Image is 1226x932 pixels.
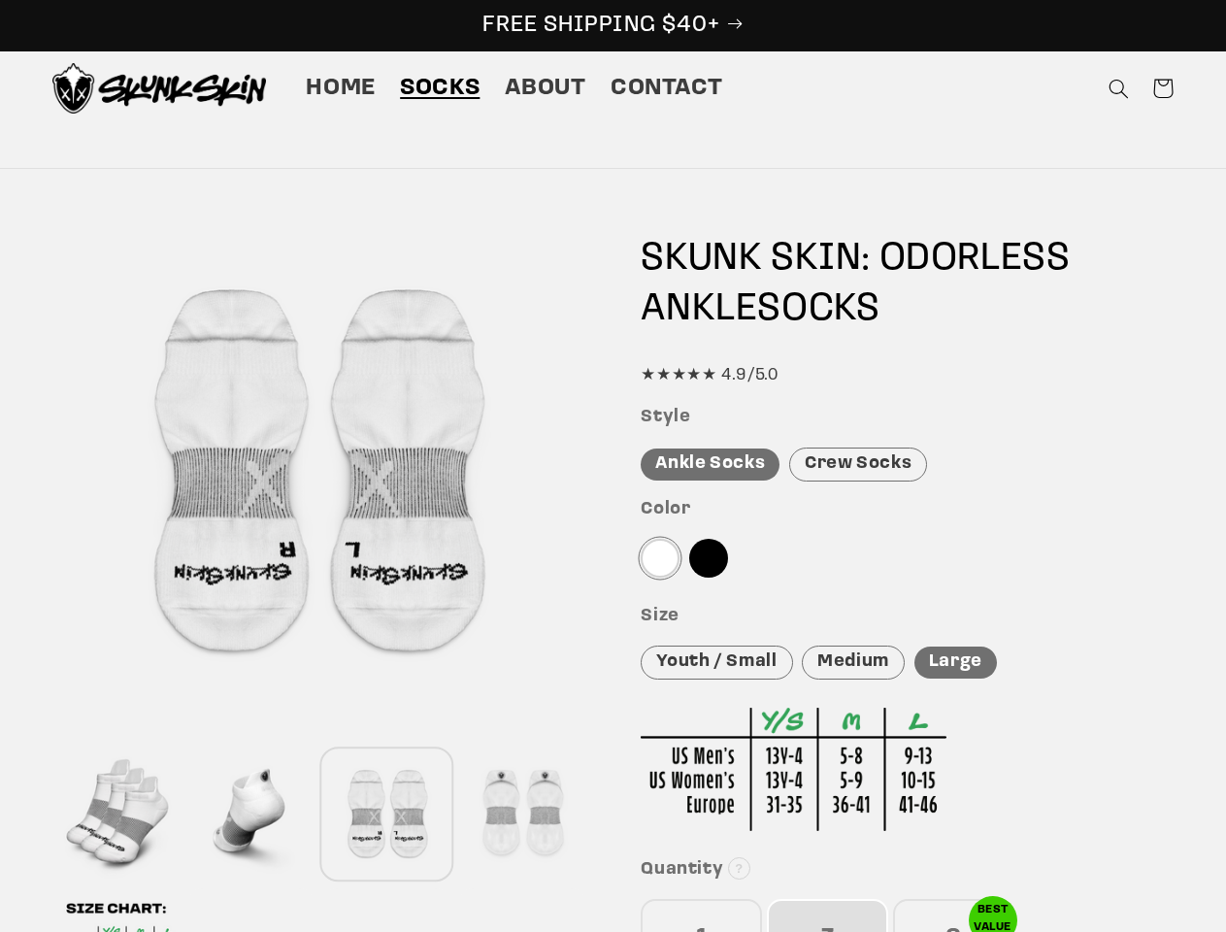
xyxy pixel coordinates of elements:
a: Socks [388,61,492,116]
summary: Search [1096,66,1141,111]
div: Crew Socks [789,448,927,482]
img: Sizing Chart [641,708,946,831]
a: Contact [598,61,735,116]
div: Large [914,647,997,679]
div: Ankle Socks [641,449,779,481]
img: Skunk Skin Anti-Odor Socks. [52,63,266,114]
span: Contact [611,74,722,104]
div: Youth / Small [641,646,792,680]
span: About [505,74,586,104]
h3: Style [641,407,1174,429]
div: ★★★★★ 4.9/5.0 [641,361,1174,390]
div: Medium [802,646,905,680]
h1: SKUNK SKIN: ODORLESS SOCKS [641,234,1174,335]
h3: Color [641,499,1174,521]
span: ANKLE [641,290,757,329]
span: Socks [400,74,480,104]
h3: Size [641,606,1174,628]
p: FREE SHIPPING $40+ [20,11,1206,41]
a: About [492,61,598,116]
a: Home [294,61,388,116]
span: Home [306,74,376,104]
h3: Quantity [641,859,1174,882]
